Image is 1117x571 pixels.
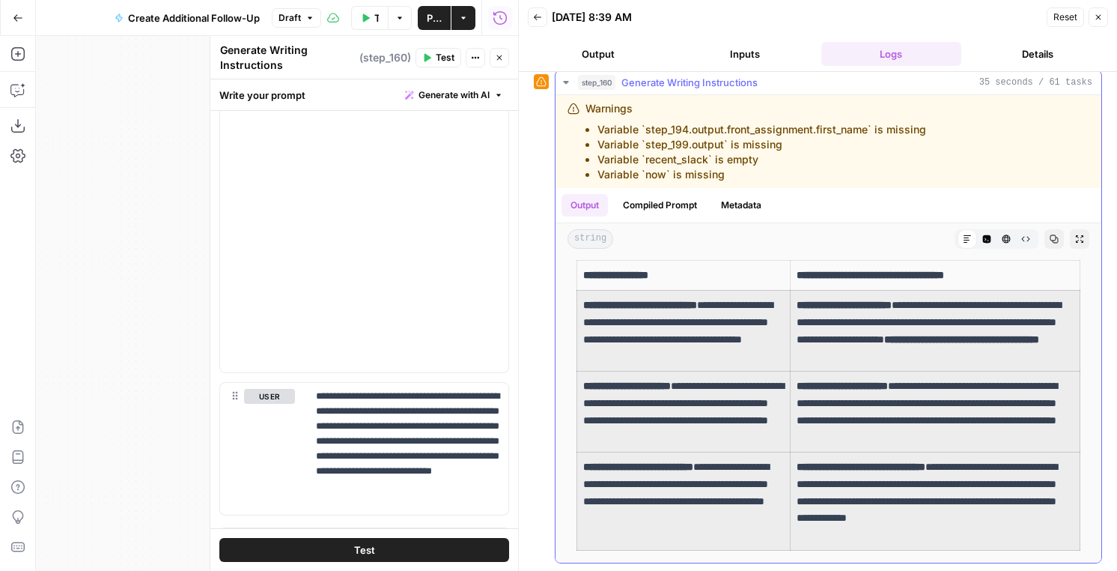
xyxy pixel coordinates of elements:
li: Variable `step_199.output` is missing [597,137,926,152]
li: Variable `step_194.output.front_assignment.first_name` is missing [597,122,926,137]
div: user [220,383,295,515]
button: Publish [418,6,451,30]
span: Generate Writing Instructions [621,75,758,90]
button: Test [416,48,461,67]
span: ( step_160 ) [359,50,411,65]
span: Test [436,51,454,64]
button: Reset [1047,7,1084,27]
button: user [244,389,295,404]
span: Publish [427,10,442,25]
button: Metadata [712,194,770,217]
span: Draft [279,11,301,25]
span: Test [354,543,375,558]
button: 35 seconds / 61 tasks [556,70,1101,94]
div: 35 seconds / 61 tasks [556,95,1101,563]
button: Test [219,538,509,562]
span: Generate with AI [419,88,490,102]
button: Output [528,42,669,66]
span: Reset [1053,10,1077,24]
button: Generate with AI [399,85,509,105]
span: step_160 [578,75,615,90]
button: Draft [272,8,321,28]
div: Write your prompt [210,79,518,110]
button: Compiled Prompt [614,194,706,217]
textarea: Generate Writing Instructions [220,43,356,73]
span: string [567,229,613,249]
span: Create Additional Follow-Up [128,10,260,25]
span: Test Data [374,10,379,25]
button: Details [967,42,1108,66]
li: Variable `now` is missing [597,167,926,182]
button: Output [561,194,608,217]
button: Create Additional Follow-Up [106,6,269,30]
button: Test Data [351,6,388,30]
button: Inputs [675,42,815,66]
li: Variable `recent_slack` is empty [597,152,926,167]
span: 35 seconds / 61 tasks [979,76,1092,89]
button: Logs [821,42,962,66]
div: Warnings [585,101,926,182]
button: Add Message [219,528,509,550]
